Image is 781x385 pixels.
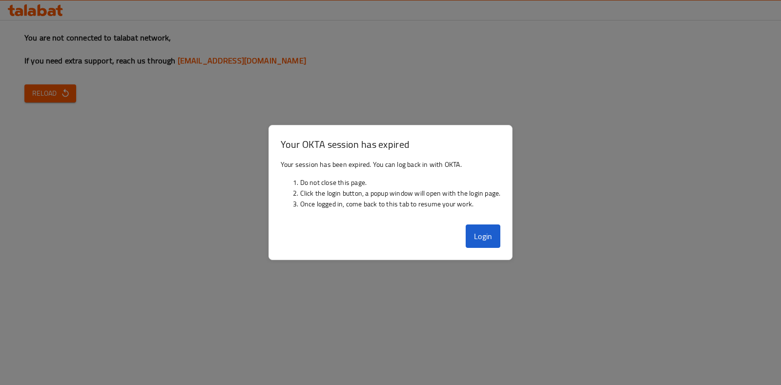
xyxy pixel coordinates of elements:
div: Your session has been expired. You can log back in with OKTA. [269,155,513,221]
li: Click the login button, a popup window will open with the login page. [300,188,501,199]
h3: Your OKTA session has expired [281,137,501,151]
button: Login [466,224,501,248]
li: Once logged in, come back to this tab to resume your work. [300,199,501,209]
li: Do not close this page. [300,177,501,188]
